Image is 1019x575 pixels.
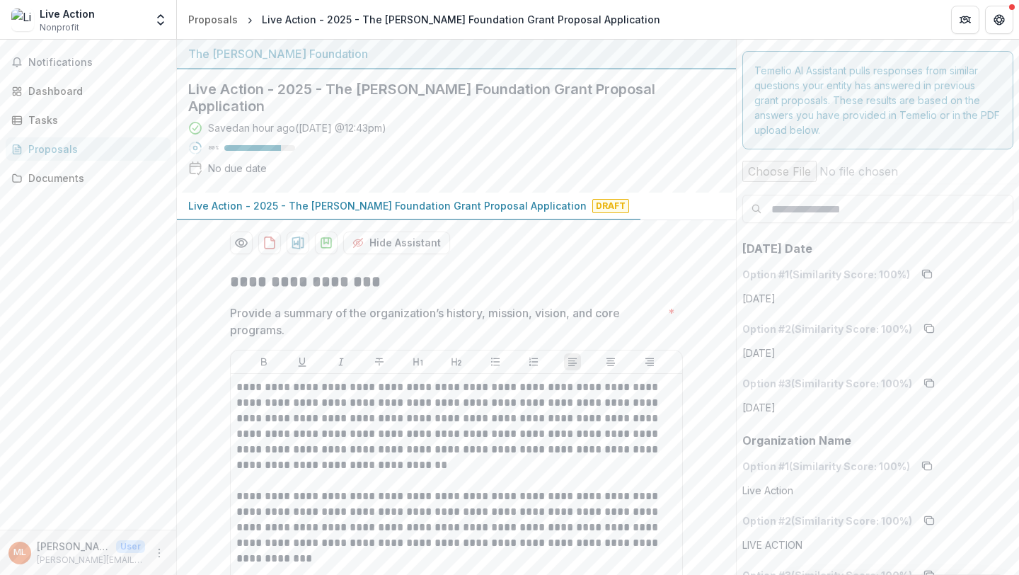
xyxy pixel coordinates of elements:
[343,232,450,254] button: Hide Assistant
[255,353,272,370] button: Bold
[6,137,171,161] a: Proposals
[262,12,660,27] div: Live Action - 2025 - The [PERSON_NAME] Foundation Grant Proposal Application
[448,353,465,370] button: Heading 2
[28,57,165,69] span: Notifications
[742,267,910,282] p: Option # 1 (Similarity Score: 100 %)
[28,171,159,186] div: Documents
[230,232,253,254] button: Preview 7fe5fb30-a008-4c76-a98a-bf55e2f41507-0.pdf
[183,9,243,30] a: Proposals
[371,353,388,370] button: Strike
[315,232,338,254] button: download-proposal
[6,108,171,132] a: Tasks
[37,554,145,567] p: [PERSON_NAME][EMAIL_ADDRESS][DOMAIN_NAME]
[13,548,26,557] div: Mauricio Leone
[40,21,79,34] span: Nonprofit
[294,353,311,370] button: Underline
[602,353,619,370] button: Align Center
[37,539,110,554] p: [PERSON_NAME]
[742,400,776,415] p: [DATE]
[28,113,159,127] div: Tasks
[28,142,159,156] div: Proposals
[258,232,281,254] button: download-proposal
[116,540,145,553] p: User
[742,513,912,528] p: Option # 2 (Similarity Score: 100 %)
[183,9,666,30] nav: breadcrumb
[742,537,802,552] p: LIVE ACTION
[742,240,812,257] p: [DATE] Date
[985,6,1013,34] button: Get Help
[11,8,34,31] img: Live Action
[28,84,159,98] div: Dashboard
[208,161,267,176] div: No due date
[742,291,776,306] p: [DATE]
[742,432,851,449] p: Organization Name
[918,509,940,532] button: copy to clipboard
[916,455,938,477] button: copy to clipboard
[208,120,386,135] div: Saved an hour ago ( [DATE] @ 12:43pm )
[487,353,504,370] button: Bullet List
[188,198,587,213] p: Live Action - 2025 - The [PERSON_NAME] Foundation Grant Proposal Application
[40,6,95,21] div: Live Action
[641,353,658,370] button: Align Right
[188,12,238,27] div: Proposals
[6,166,171,190] a: Documents
[742,376,912,391] p: Option # 3 (Similarity Score: 100 %)
[151,6,171,34] button: Open entity switcher
[6,79,171,103] a: Dashboard
[287,232,309,254] button: download-proposal
[742,459,910,474] p: Option # 1 (Similarity Score: 100 %)
[742,346,776,360] p: [DATE]
[208,143,219,153] p: 80 %
[742,51,1013,149] div: Temelio AI Assistant pulls responses from similar questions your entity has answered in previous ...
[188,45,725,62] div: The [PERSON_NAME] Foundation
[742,321,912,336] p: Option # 2 (Similarity Score: 100 %)
[151,545,168,562] button: More
[918,372,940,394] button: copy to clipboard
[564,353,581,370] button: Align Left
[918,317,940,340] button: copy to clipboard
[410,353,427,370] button: Heading 1
[525,353,542,370] button: Ordered List
[592,199,629,213] span: Draft
[916,263,938,285] button: copy to clipboard
[742,483,793,498] p: Live Action
[188,81,702,115] h2: Live Action - 2025 - The [PERSON_NAME] Foundation Grant Proposal Application
[951,6,979,34] button: Partners
[230,304,662,338] p: Provide a summary of the organization’s history, mission, vision, and core programs.
[333,353,350,370] button: Italicize
[6,51,171,74] button: Notifications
